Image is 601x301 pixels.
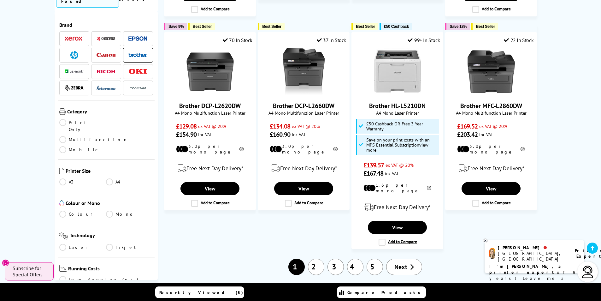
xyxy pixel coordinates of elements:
a: Lexmark [65,68,84,75]
span: Running Costs [68,265,153,273]
span: ex VAT @ 20% [479,123,507,129]
a: Pantum [128,84,147,92]
span: ex VAT @ 20% [292,123,320,129]
a: Brother DCP-L2660DW [273,102,334,110]
img: Brother MFC-L2860DW [468,48,515,95]
a: OKI [128,68,147,75]
span: Save 9% [168,24,184,29]
a: Compare Products [337,286,426,298]
a: Canon [97,51,115,59]
span: £134.08 [270,122,290,130]
a: Epson [128,35,147,43]
img: Kyocera [97,36,115,41]
span: A4 Mono Laser Printer [355,110,440,116]
img: Running Costs [59,265,67,272]
img: Category [59,108,66,115]
li: 3.0p per mono page [176,143,244,155]
a: Xerox [65,35,84,43]
span: £129.08 [176,122,197,130]
a: Brother MFC-L2860DW [468,90,515,97]
img: OKI [128,69,147,74]
a: A3 [59,178,106,185]
img: Canon [97,53,115,57]
span: £203.42 [457,130,478,139]
span: Save on your print costs with an MPS Essential Subscription [366,137,430,153]
a: Brother DCP-L2620DW [179,102,241,110]
span: Recently Viewed (5) [159,290,243,295]
button: Best Seller [258,23,285,30]
a: 5 [367,259,383,275]
b: I'm [PERSON_NAME], a printer expert [489,263,563,275]
a: Brother [128,51,147,59]
a: View [180,182,239,195]
a: Brother HL-L5210DN [374,90,421,97]
span: ex VAT @ 20% [198,123,226,129]
u: view more [366,142,428,153]
img: Lexmark [65,69,84,73]
div: 37 In Stock [317,37,346,43]
button: £50 Cashback [380,23,412,30]
a: Print Only [59,119,106,133]
a: Kyocera [97,35,115,43]
a: 3 [327,259,344,275]
a: Brother MFC-L2860DW [460,102,522,110]
img: Zebra [65,85,84,91]
div: 70 In Stock [223,37,252,43]
a: HP [65,51,84,59]
button: Save 9% [164,23,187,30]
span: £139.57 [363,161,384,169]
a: Intermec [97,84,115,92]
a: Next [386,259,422,275]
span: Next [394,263,407,271]
label: Add to Compare [191,6,230,13]
img: Brother DCP-L2660DW [280,48,327,95]
div: modal_delivery [168,160,252,177]
img: Epson [128,36,147,41]
span: Printer Size [66,168,153,175]
img: Brother HL-L5210DN [374,48,421,95]
a: Colour [59,211,106,218]
span: Technology [70,232,153,241]
a: View [462,182,520,195]
button: Best Seller [351,23,378,30]
span: inc VAT [479,131,493,137]
div: modal_delivery [449,160,533,177]
span: £154.90 [176,130,197,139]
span: £167.48 [363,169,383,178]
li: 1.6p per mono page [363,182,431,194]
span: A4 Mono Multifunction Laser Printer [261,110,346,116]
img: HP [70,51,78,59]
a: Ricoh [97,68,115,75]
div: [GEOGRAPHIC_DATA], [GEOGRAPHIC_DATA] [498,250,567,262]
label: Add to Compare [472,6,511,13]
button: Save 18% [445,23,470,30]
div: modal_delivery [355,198,440,216]
a: View [368,221,427,234]
a: Brother HL-L5210DN [369,102,426,110]
div: 99+ In Stock [408,37,440,43]
span: ex VAT @ 20% [386,162,414,168]
a: Low Running Cost [59,276,153,283]
a: Mobile [59,146,106,153]
a: Inkjet [106,244,153,251]
span: Compare Products [347,290,424,295]
li: 3.0p per mono page [457,143,525,155]
span: £160.90 [270,130,290,139]
label: Add to Compare [379,239,417,246]
span: inc VAT [292,131,306,137]
span: Best Seller [262,24,281,29]
span: A4 Mono Multifunction Laser Printer [449,110,533,116]
a: Multifunction [59,136,128,143]
a: A4 [106,178,153,185]
span: Subscribe for Special Offers [13,265,47,278]
span: inc VAT [198,131,212,137]
img: Brother DCP-L2620DW [186,48,234,95]
p: of 8 years! Leave me a message and I'll respond ASAP [489,263,580,293]
div: [PERSON_NAME] [498,245,567,250]
a: 4 [347,259,363,275]
span: £50 Cashback OR Free 3 Year Warranty [366,121,438,131]
label: Add to Compare [285,200,323,207]
img: Printer Size [59,168,64,174]
label: Add to Compare [472,200,511,207]
span: £50 Cashback [384,24,409,29]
